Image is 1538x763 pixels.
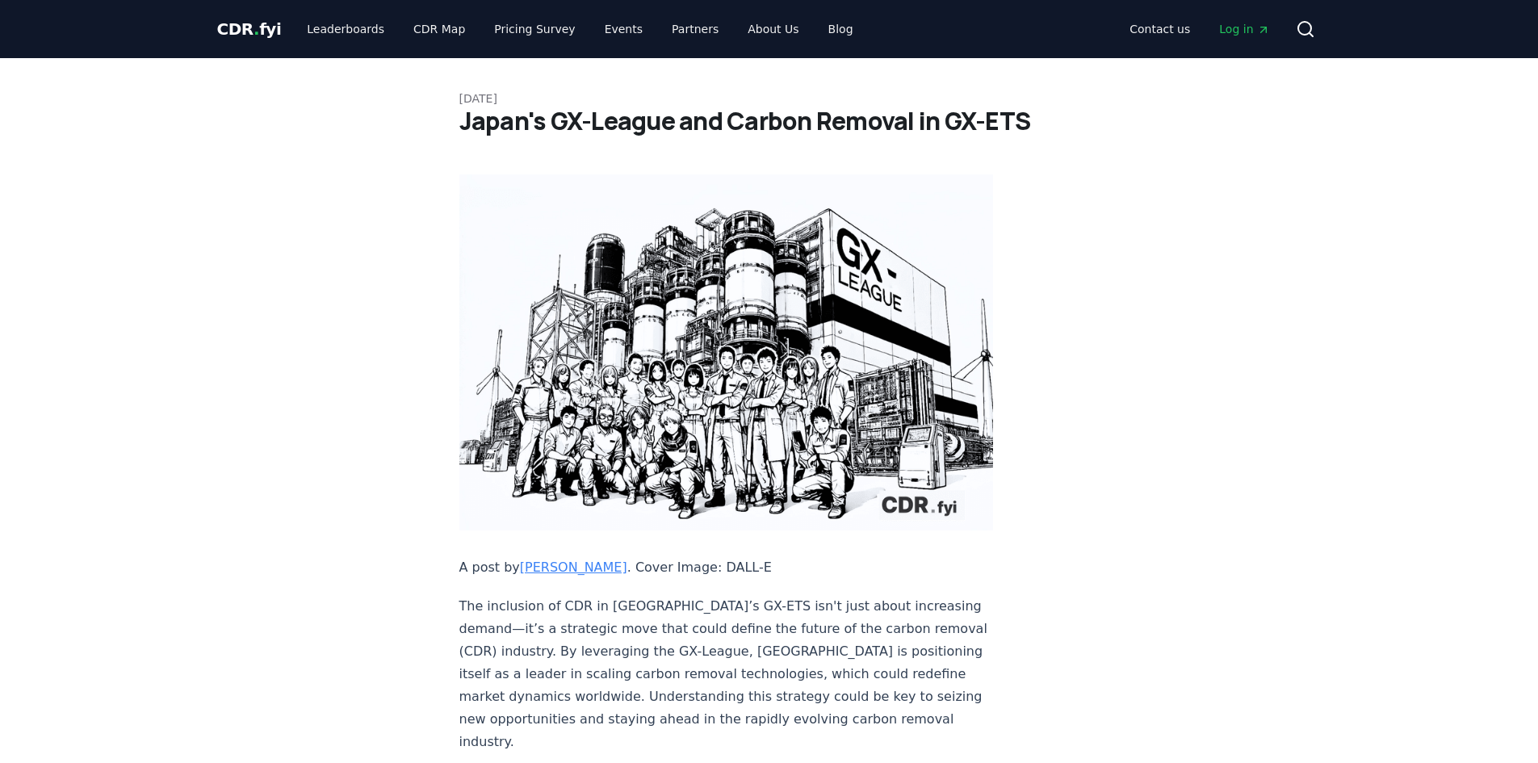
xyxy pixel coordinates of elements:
[1219,21,1269,37] span: Log in
[217,19,282,39] span: CDR fyi
[481,15,588,44] a: Pricing Survey
[400,15,478,44] a: CDR Map
[294,15,865,44] nav: Main
[217,18,282,40] a: CDR.fyi
[659,15,731,44] a: Partners
[459,107,1079,136] h1: Japan's GX-League and Carbon Removal in GX-ETS
[1117,15,1282,44] nav: Main
[1117,15,1203,44] a: Contact us
[254,19,259,39] span: .
[459,556,994,579] p: A post by . Cover Image: DALL-E
[815,15,866,44] a: Blog
[459,90,1079,107] p: [DATE]
[520,560,627,575] a: [PERSON_NAME]
[592,15,656,44] a: Events
[735,15,811,44] a: About Us
[459,174,994,530] img: blog post image
[1206,15,1282,44] a: Log in
[459,595,994,753] p: The inclusion of CDR in [GEOGRAPHIC_DATA]’s GX-ETS isn't just about increasing demand—it’s a stra...
[294,15,397,44] a: Leaderboards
